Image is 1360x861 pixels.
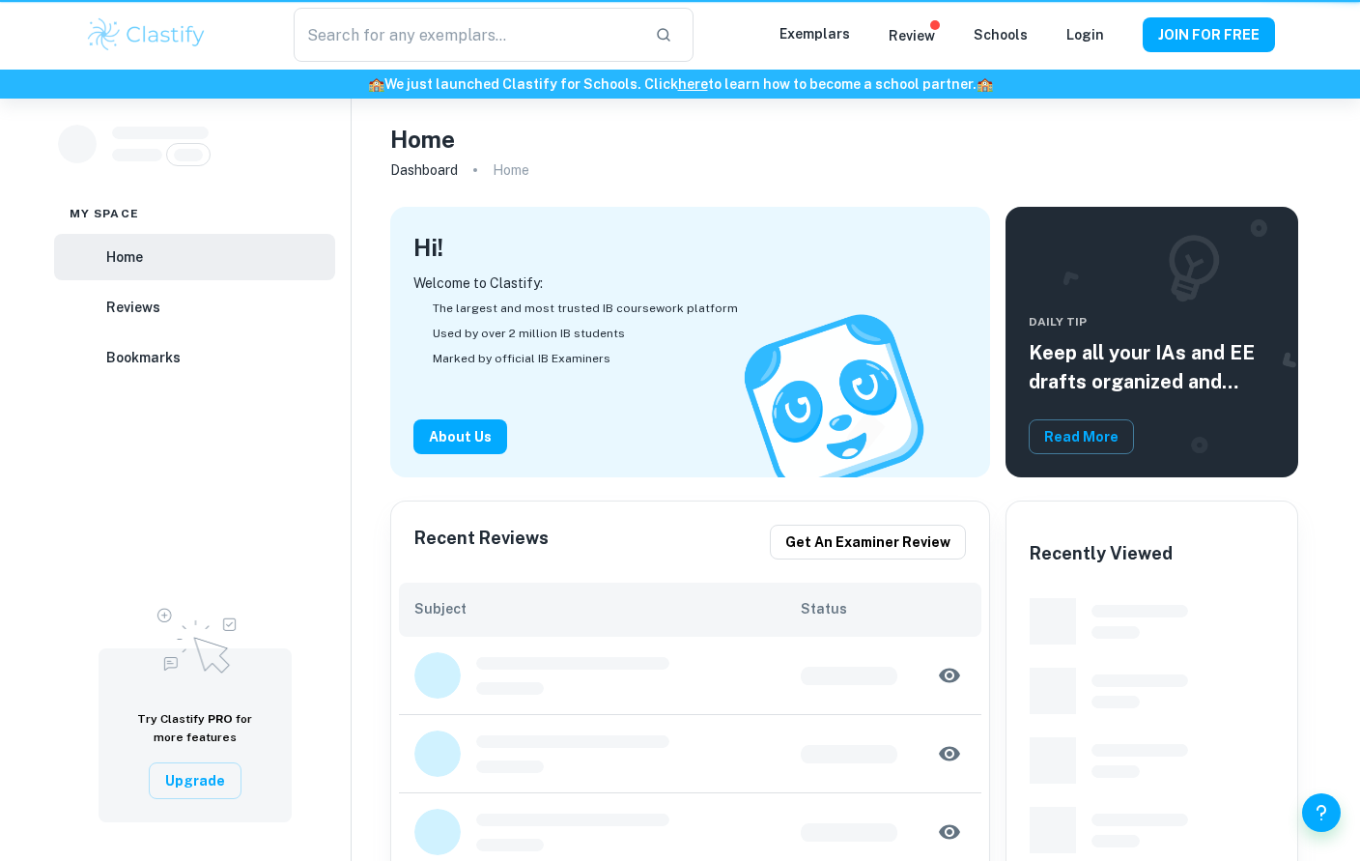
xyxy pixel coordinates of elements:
[368,76,384,92] span: 🏫
[4,73,1356,95] h6: We just launched Clastify for Schools. Click to learn how to become a school partner.
[70,205,139,222] span: My space
[977,76,993,92] span: 🏫
[678,76,708,92] a: here
[106,347,181,368] h6: Bookmarks
[414,598,801,619] h6: Subject
[770,525,966,560] button: Get an examiner review
[122,710,269,747] h6: Try Clastify for more features
[1143,17,1275,52] button: JOIN FOR FREE
[433,350,610,367] span: Marked by official IB Examiners
[974,27,1028,43] a: Schools
[889,25,935,46] p: Review
[54,234,335,280] a: Home
[413,230,443,265] h4: Hi !
[106,297,160,318] h6: Reviews
[779,23,850,44] p: Exemplars
[433,325,625,342] span: Used by over 2 million IB students
[54,334,335,381] a: Bookmarks
[413,273,967,294] p: Welcome to Clastify:
[413,419,507,454] button: About Us
[1029,419,1134,454] button: Read More
[1029,338,1275,396] h5: Keep all your IAs and EE drafts organized and dated
[106,246,143,268] h6: Home
[433,300,738,317] span: The largest and most trusted IB coursework platform
[208,712,233,726] span: PRO
[294,8,639,62] input: Search for any exemplars...
[1029,313,1275,330] span: Daily Tip
[149,762,241,799] button: Upgrade
[1302,793,1341,832] button: Help and Feedback
[54,284,335,330] a: Reviews
[1030,540,1173,567] h6: Recently Viewed
[493,159,529,181] p: Home
[390,157,458,184] a: Dashboard
[1066,27,1104,43] a: Login
[801,598,966,619] h6: Status
[85,15,208,54] img: Clastify logo
[390,122,455,157] h4: Home
[414,525,549,560] h6: Recent Reviews
[147,596,243,679] img: Upgrade to Pro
